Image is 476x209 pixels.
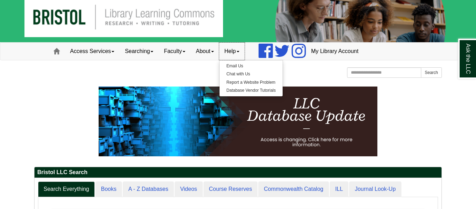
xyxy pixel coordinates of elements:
button: Search [421,67,442,78]
a: Report a Website Problem [220,79,283,87]
a: Commonwealth Catalog [258,181,329,197]
a: Videos [175,181,203,197]
a: ILL [330,181,348,197]
a: Faculty [159,43,191,60]
a: Access Services [65,43,120,60]
a: My Library Account [306,43,364,60]
a: Searching [120,43,159,60]
h2: Bristol LLC Search [34,167,442,178]
a: About [191,43,219,60]
a: Chat with Us [220,70,283,78]
a: Course Reserves [204,181,258,197]
a: Database Vendor Tutorials [220,87,283,95]
a: Journal Look-Up [349,181,401,197]
img: HTML tutorial [99,87,377,156]
a: Help [219,43,245,60]
a: Books [95,181,122,197]
a: Search Everything [38,181,95,197]
a: A - Z Databases [123,181,174,197]
a: Email Us [220,62,283,70]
